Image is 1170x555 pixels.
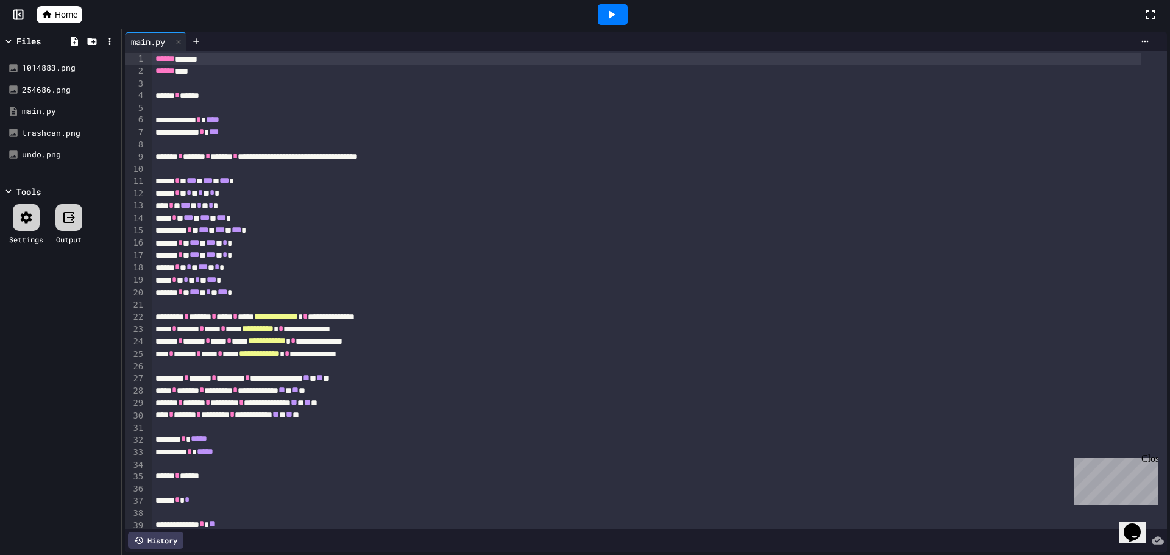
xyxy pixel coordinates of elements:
[128,532,183,549] div: History
[125,102,145,115] div: 5
[22,84,117,96] div: 254686.png
[5,5,84,77] div: Chat with us now!Close
[125,520,145,532] div: 39
[125,495,145,507] div: 37
[125,483,145,495] div: 36
[22,62,117,74] div: 1014883.png
[22,105,117,118] div: main.py
[125,213,145,225] div: 14
[1069,453,1158,505] iframe: chat widget
[125,90,145,102] div: 4
[9,234,43,245] div: Settings
[125,65,145,77] div: 2
[125,32,186,51] div: main.py
[125,385,145,397] div: 28
[125,299,145,311] div: 21
[125,422,145,434] div: 31
[16,185,41,198] div: Tools
[16,35,41,48] div: Files
[125,507,145,520] div: 38
[125,361,145,373] div: 26
[125,447,145,459] div: 33
[125,237,145,249] div: 16
[125,151,145,163] div: 9
[125,373,145,385] div: 27
[125,163,145,175] div: 10
[125,250,145,262] div: 17
[125,139,145,151] div: 8
[22,149,117,161] div: undo.png
[125,53,145,65] div: 1
[125,311,145,323] div: 22
[125,410,145,422] div: 30
[22,127,117,140] div: trashcan.png
[125,114,145,126] div: 6
[1119,506,1158,543] iframe: chat widget
[125,434,145,447] div: 32
[125,287,145,299] div: 20
[125,200,145,212] div: 13
[125,225,145,237] div: 15
[125,35,171,48] div: main.py
[56,234,82,245] div: Output
[37,6,82,23] a: Home
[125,127,145,139] div: 7
[125,262,145,274] div: 18
[125,348,145,361] div: 25
[125,274,145,286] div: 19
[125,397,145,409] div: 29
[125,175,145,188] div: 11
[125,336,145,348] div: 24
[125,78,145,90] div: 3
[125,471,145,483] div: 35
[125,459,145,472] div: 34
[125,188,145,200] div: 12
[55,9,77,21] span: Home
[125,323,145,336] div: 23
